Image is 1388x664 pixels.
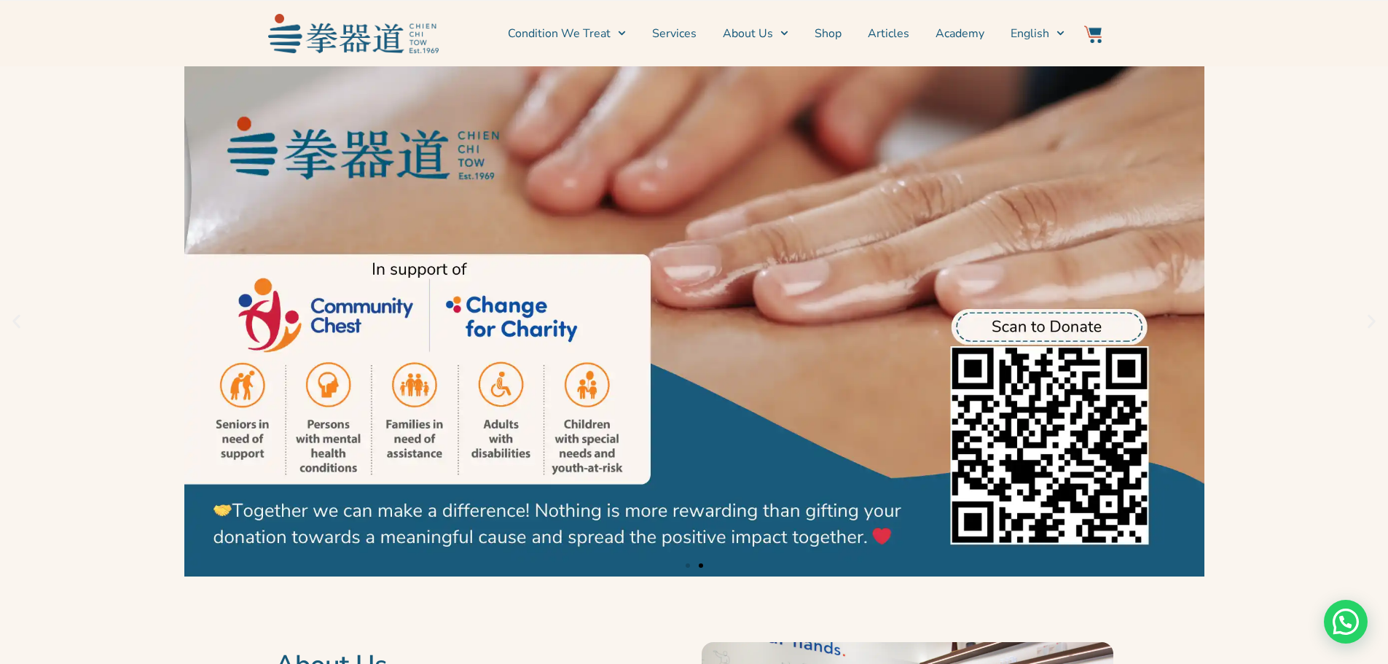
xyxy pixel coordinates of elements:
a: Services [652,15,697,52]
span: Go to slide 1 [686,563,690,568]
img: Website Icon-03 [1084,26,1102,43]
a: Academy [936,15,984,52]
div: Next slide [1362,313,1381,331]
span: English [1011,25,1049,42]
a: English [1011,15,1064,52]
a: Shop [815,15,842,52]
a: About Us [723,15,788,52]
nav: Menu [446,15,1065,52]
div: Previous slide [7,313,26,331]
span: Go to slide 2 [699,563,703,568]
a: Condition We Treat [508,15,626,52]
a: Articles [868,15,909,52]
